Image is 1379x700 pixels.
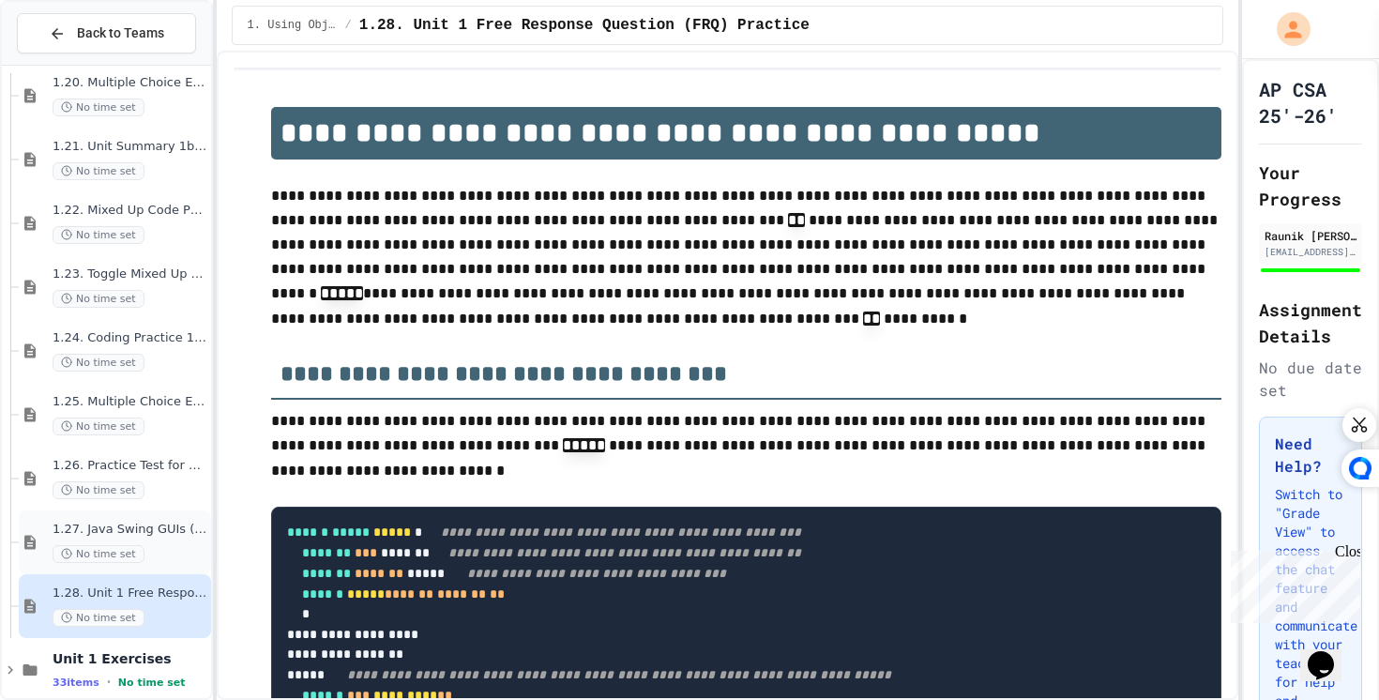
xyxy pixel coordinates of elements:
div: Raunik [PERSON_NAME] [1265,227,1356,244]
span: • [107,675,111,690]
h1: AP CSA 25'-26' [1259,76,1362,129]
iframe: chat widget [1300,625,1360,681]
span: No time set [53,418,144,435]
h3: Need Help? [1275,433,1346,478]
span: 1.24. Coding Practice 1b (1.7-1.15) [53,330,207,346]
iframe: chat widget [1223,543,1360,623]
span: No time set [118,677,186,689]
span: 33 items [53,677,99,689]
span: 1.22. Mixed Up Code Practice 1b (1.7-1.15) [53,203,207,219]
div: [EMAIL_ADDRESS][DOMAIN_NAME] [1265,245,1356,259]
span: 1.25. Multiple Choice Exercises for Unit 1b (1.9-1.15) [53,394,207,410]
span: No time set [53,162,144,180]
span: No time set [53,226,144,244]
span: No time set [53,481,144,499]
span: 1.23. Toggle Mixed Up or Write Code Practice 1b (1.7-1.15) [53,266,207,282]
div: No due date set [1259,357,1362,402]
button: Back to Teams [17,13,196,53]
h2: Assignment Details [1259,297,1362,349]
span: / [345,18,352,33]
span: 1.21. Unit Summary 1b (1.7-1.15) [53,139,207,155]
span: No time set [53,99,144,116]
span: 1.27. Java Swing GUIs (optional) [53,522,207,538]
span: 1. Using Objects and Methods [248,18,338,33]
span: No time set [53,290,144,308]
div: My Account [1257,8,1315,51]
span: 1.20. Multiple Choice Exercises for Unit 1a (1.1-1.6) [53,75,207,91]
span: No time set [53,354,144,372]
div: Chat with us now!Close [8,8,129,119]
h2: Your Progress [1259,160,1362,212]
span: 1.26. Practice Test for Objects (1.12-1.14) [53,458,207,474]
span: No time set [53,545,144,563]
span: Unit 1 Exercises [53,650,207,667]
span: Back to Teams [77,23,164,43]
span: 1.28. Unit 1 Free Response Question (FRQ) Practice [53,586,207,601]
span: 1.28. Unit 1 Free Response Question (FRQ) Practice [359,14,810,37]
span: No time set [53,609,144,627]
